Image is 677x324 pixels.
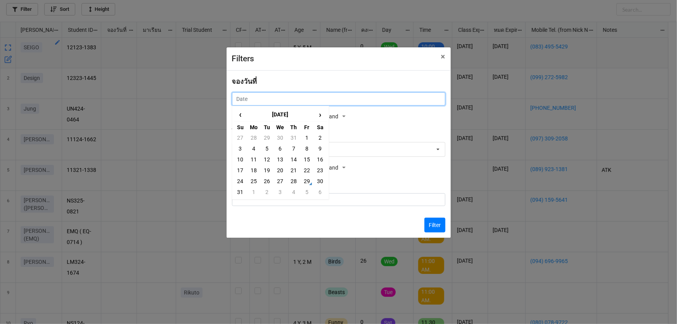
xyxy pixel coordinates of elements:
td: 25 [247,176,260,187]
td: 14 [287,154,300,165]
td: 26 [260,176,274,187]
td: 30 [274,132,287,143]
span: ‹ [234,108,247,121]
td: 8 [300,143,313,154]
td: 1 [247,187,260,198]
td: 22 [300,165,313,176]
td: 18 [247,165,260,176]
td: 2 [260,187,274,198]
td: 19 [260,165,274,176]
td: 20 [274,165,287,176]
td: 29 [300,176,313,187]
td: 10 [234,154,247,165]
th: Th [287,121,300,132]
td: 4 [247,143,260,154]
td: 2 [313,132,327,143]
button: Filter [424,218,445,232]
td: 12 [260,154,274,165]
span: × [441,52,445,61]
span: › [314,108,326,121]
td: 1 [300,132,313,143]
th: Fr [300,121,313,132]
td: 5 [300,187,313,198]
div: Filters [232,53,424,65]
td: 5 [260,143,274,154]
td: 23 [313,165,327,176]
th: Mo [247,121,260,132]
td: 11 [247,154,260,165]
div: and [329,111,348,123]
td: 6 [313,187,327,198]
div: and [329,162,348,174]
td: 13 [274,154,287,165]
td: 30 [313,176,327,187]
td: 7 [287,143,300,154]
td: 27 [234,132,247,143]
th: Sa [313,121,327,132]
th: [DATE] [247,108,313,122]
td: 17 [234,165,247,176]
td: 24 [234,176,247,187]
th: Tu [260,121,274,132]
td: 27 [274,176,287,187]
td: 31 [234,187,247,198]
label: จองวันที่ [232,76,257,87]
td: 21 [287,165,300,176]
td: 28 [247,132,260,143]
td: 29 [260,132,274,143]
td: 3 [274,187,287,198]
th: Su [234,121,247,132]
td: 9 [313,143,327,154]
th: We [274,121,287,132]
td: 3 [234,143,247,154]
input: Date [232,92,445,106]
td: 28 [287,176,300,187]
td: 6 [274,143,287,154]
td: 15 [300,154,313,165]
td: 31 [287,132,300,143]
td: 4 [287,187,300,198]
td: 16 [313,154,327,165]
